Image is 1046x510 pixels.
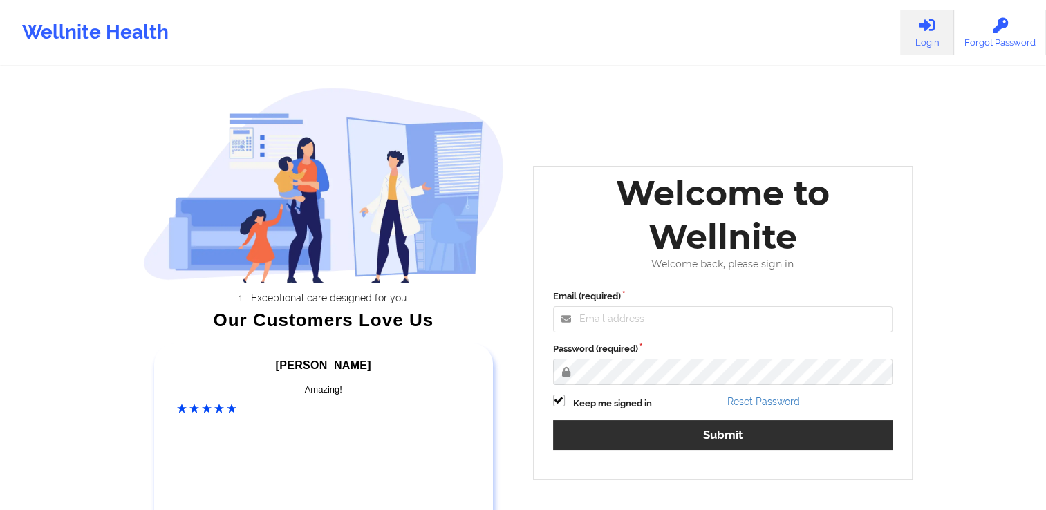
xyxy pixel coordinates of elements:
label: Email (required) [553,290,893,303]
li: Exceptional care designed for you. [156,292,504,303]
div: Welcome to Wellnite [543,171,903,258]
div: Our Customers Love Us [143,313,504,327]
label: Keep me signed in [573,397,652,410]
a: Forgot Password [954,10,1046,55]
img: wellnite-auth-hero_200.c722682e.png [143,87,504,283]
span: [PERSON_NAME] [276,359,371,371]
button: Submit [553,420,893,450]
input: Email address [553,306,893,332]
div: Amazing! [177,383,470,397]
a: Reset Password [727,396,800,407]
a: Login [900,10,954,55]
label: Password (required) [553,342,893,356]
div: Welcome back, please sign in [543,258,903,270]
